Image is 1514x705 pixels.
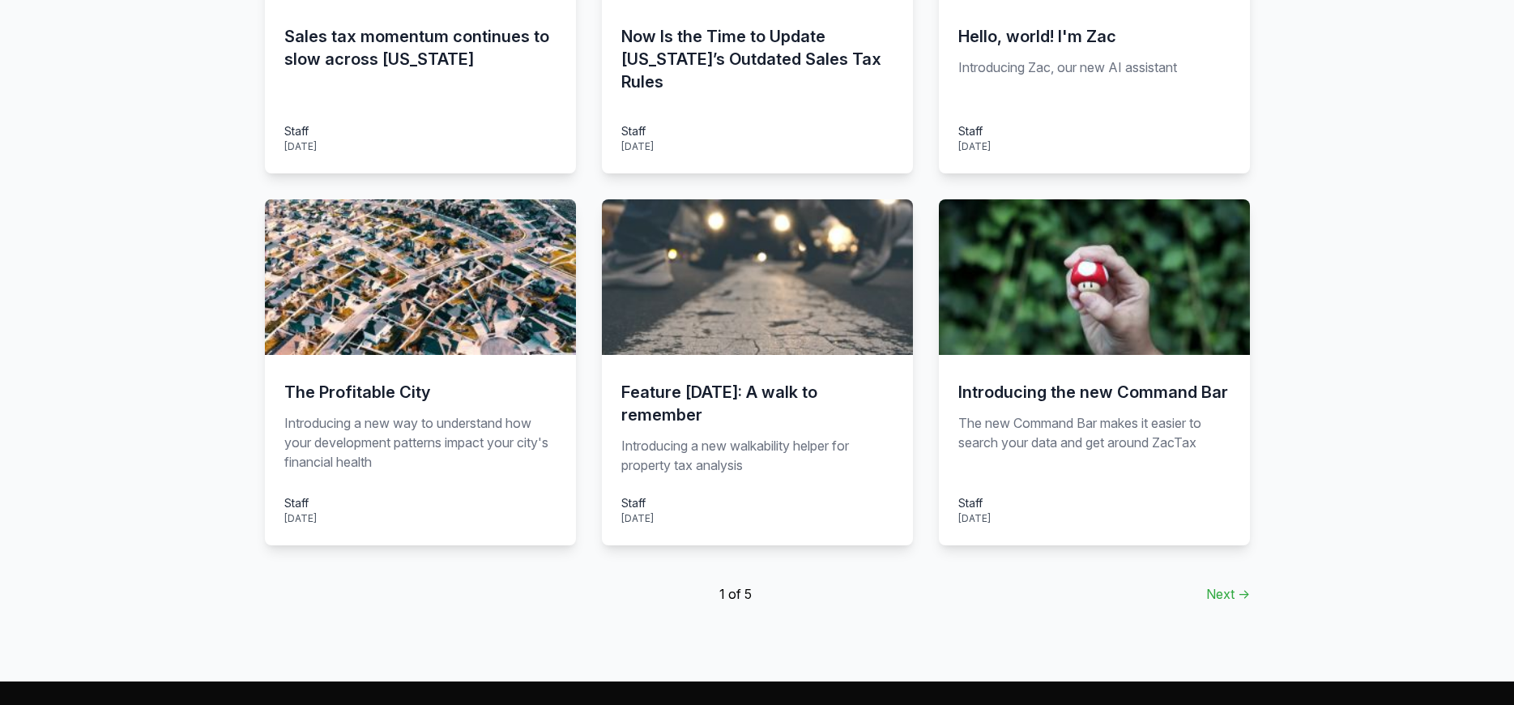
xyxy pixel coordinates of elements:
[958,25,1230,48] h3: Hello, world! I'm Zac
[621,512,654,524] time: [DATE]
[265,199,576,355] img: sfr-neighborhood.jpg
[621,122,654,139] div: Staff
[621,140,654,152] time: [DATE]
[958,494,991,511] div: Staff
[958,512,991,524] time: [DATE]
[284,512,317,524] time: [DATE]
[621,381,893,426] h3: Feature [DATE]: A walk to remember
[602,199,913,355] img: walkability-zones.jpg
[284,381,557,404] h3: The Profitable City
[284,122,317,139] div: Staff
[284,413,557,475] p: Introducing a new way to understand how your development patterns impact your city's financial he...
[265,199,576,545] a: The Profitable City Introducing a new way to understand how your development patterns impact your...
[939,199,1250,355] img: level-up-command-bar.jpg
[958,140,991,152] time: [DATE]
[958,122,991,139] div: Staff
[284,494,317,511] div: Staff
[1206,584,1250,604] a: Next →
[958,381,1230,404] h3: Introducing the new Command Bar
[284,140,317,152] time: [DATE]
[602,199,913,545] a: Feature [DATE]: A walk to remember Introducing a new walkability helper for property tax analysis...
[958,413,1230,475] p: The new Command Bar makes it easier to search your data and get around ZacTax
[621,25,893,93] h3: Now Is the Time to Update [US_STATE]’s Outdated Sales Tax Rules
[719,584,752,604] span: 1 of 5
[621,494,654,511] div: Staff
[939,199,1250,545] a: Introducing the new Command Bar The new Command Bar makes it easier to search your data and get a...
[284,25,557,70] h3: Sales tax momentum continues to slow across [US_STATE]
[621,436,893,475] p: Introducing a new walkability helper for property tax analysis
[958,58,1230,103] p: Introducing Zac, our new AI assistant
